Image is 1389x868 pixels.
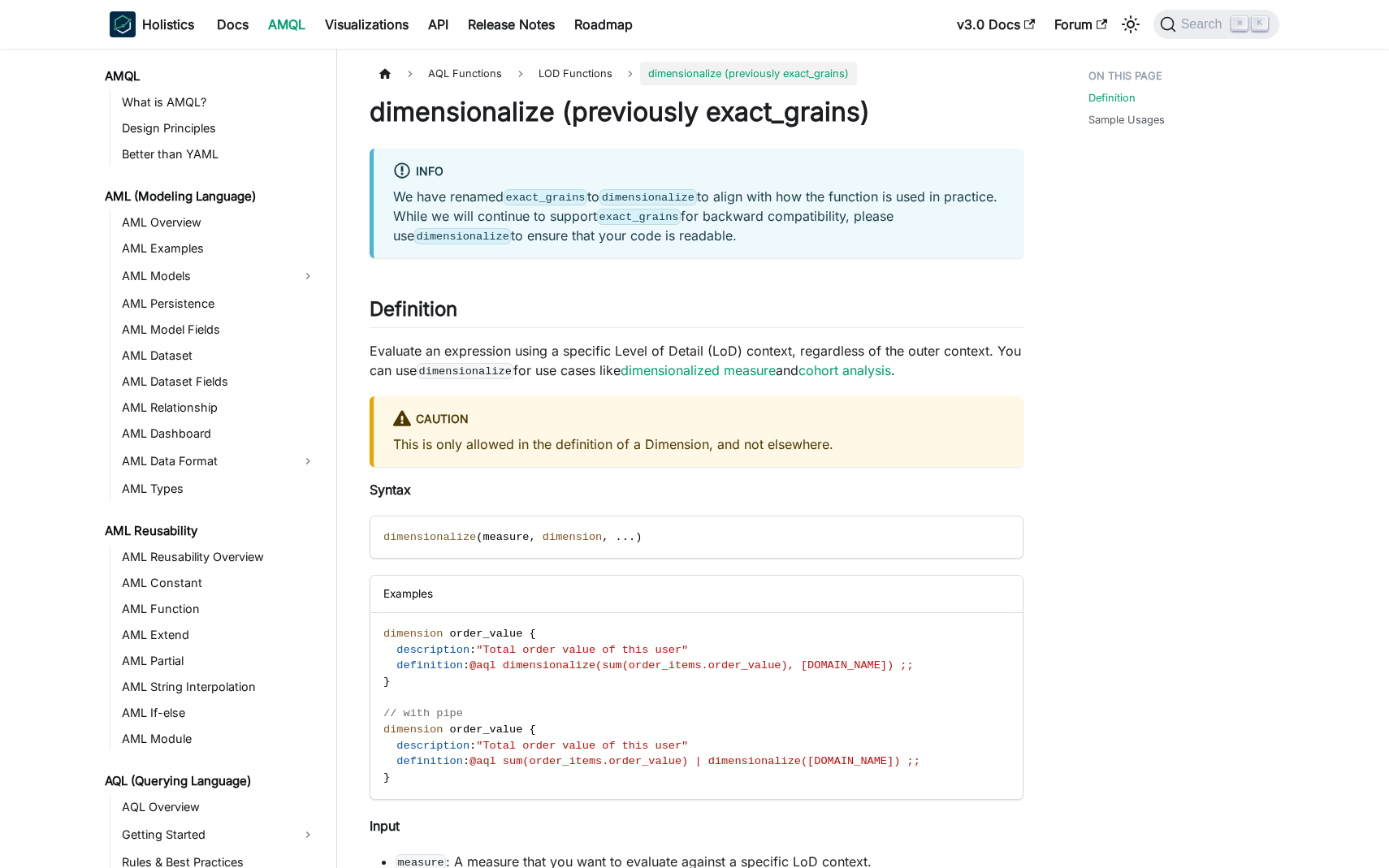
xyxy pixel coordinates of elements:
a: Sample Usages [1088,112,1165,127]
a: HolisticsHolistics [110,11,194,37]
a: Design Principles [117,117,322,140]
span: measure [482,531,529,543]
span: ) [635,531,642,543]
span: } [383,771,390,784]
span: : [469,740,476,752]
a: AML Types [117,477,322,500]
span: : [469,644,476,656]
a: AQL (Querying Language) [100,770,322,792]
a: AML Examples [117,237,322,260]
a: v3.0 Docs [947,11,1045,37]
p: Evaluate an expression using a specific Level of Detail (LoD) context, regardless of the outer co... [370,341,1023,380]
a: AML Extend [117,624,322,646]
a: AML Persistence [117,292,322,315]
a: AML Reusability [100,520,322,542]
a: AML If-else [117,702,322,724]
kbd: K [1252,16,1268,31]
span: description [396,740,469,752]
a: AMQL [100,65,322,88]
a: dimensionalized measure [621,362,776,378]
a: AML Constant [117,572,322,594]
div: info [393,162,1004,183]
img: Holistics [110,11,136,37]
span: @aql dimensionalize(sum(order_items.order_value), [DOMAIN_NAME]) ;; [469,659,914,672]
span: . [616,531,622,543]
b: Holistics [142,15,194,34]
strong: Syntax [370,482,411,498]
span: dimension [543,531,602,543]
a: AML Data Format [117,448,293,474]
a: Docs [207,11,258,37]
button: Search (Command+K) [1153,10,1279,39]
span: LOD Functions [530,62,621,85]
a: AML Reusability Overview [117,546,322,568]
a: Release Notes [458,11,565,37]
a: What is AMQL? [117,91,322,114]
span: "Total order value of this user" [476,644,688,656]
div: Examples [370,576,1023,612]
p: This is only allowed in the definition of a Dimension, and not elsewhere. [393,434,1004,454]
button: Expand sidebar category 'AML Models' [293,263,322,289]
a: AML Dataset [117,344,322,367]
span: : [463,755,469,767]
button: Expand sidebar category 'AML Data Format' [293,448,322,474]
span: , [530,531,536,543]
a: AML Function [117,598,322,620]
span: dimension [383,723,443,736]
button: Switch between dark and light mode (currently light mode) [1118,11,1144,37]
button: Expand sidebar category 'Getting Started' [293,822,322,848]
a: Roadmap [565,11,643,37]
a: AML Overview [117,211,322,234]
a: AML Partial [117,650,322,672]
div: caution [393,409,1004,430]
span: definition [396,755,463,767]
span: . [622,531,629,543]
a: Home page [370,62,400,85]
span: Search [1176,17,1232,32]
strong: Input [370,818,400,834]
a: AML Module [117,728,322,750]
code: dimensionalize [599,189,696,205]
a: AMQL [258,11,315,37]
a: Getting Started [117,822,293,848]
span: , [602,531,608,543]
a: AML Model Fields [117,318,322,341]
a: AML Dataset Fields [117,370,322,393]
a: Visualizations [315,11,418,37]
a: AML Models [117,263,293,289]
a: API [418,11,458,37]
span: @aql sum(order_items.order_value) | dimensionalize([DOMAIN_NAME]) ;; [469,755,920,767]
p: We have renamed to to align with how the function is used in practice. While we will continue to ... [393,187,1004,245]
h2: Definition [370,297,1023,328]
a: AQL Overview [117,796,322,818]
span: { [530,628,536,640]
h1: dimensionalize (previously exact_grains) [370,96,1023,128]
span: // with pipe [383,707,463,719]
a: AML String Interpolation [117,676,322,698]
span: { [530,723,536,736]
a: Forum [1045,11,1117,37]
kbd: ⌘ [1231,16,1248,31]
a: AML (Modeling Language) [100,185,322,208]
span: : [463,659,469,672]
a: Definition [1088,90,1136,106]
code: exact_grains [597,209,681,225]
nav: Breadcrumbs [370,62,1023,85]
span: } [383,676,390,688]
a: cohort analysis [798,362,891,378]
span: description [396,644,469,656]
span: . [629,531,635,543]
code: exact_grains [504,189,587,205]
span: dimensionalize [383,531,476,543]
nav: Docs sidebar [93,49,337,868]
a: Better than YAML [117,143,322,166]
a: AML Relationship [117,396,322,419]
span: order_value [450,628,523,640]
span: ( [476,531,482,543]
span: "Total order value of this user" [476,740,688,752]
code: dimensionalize [414,228,511,244]
span: order_value [450,723,523,736]
span: AQL Functions [420,62,510,85]
span: definition [396,659,463,672]
span: dimension [383,628,443,640]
